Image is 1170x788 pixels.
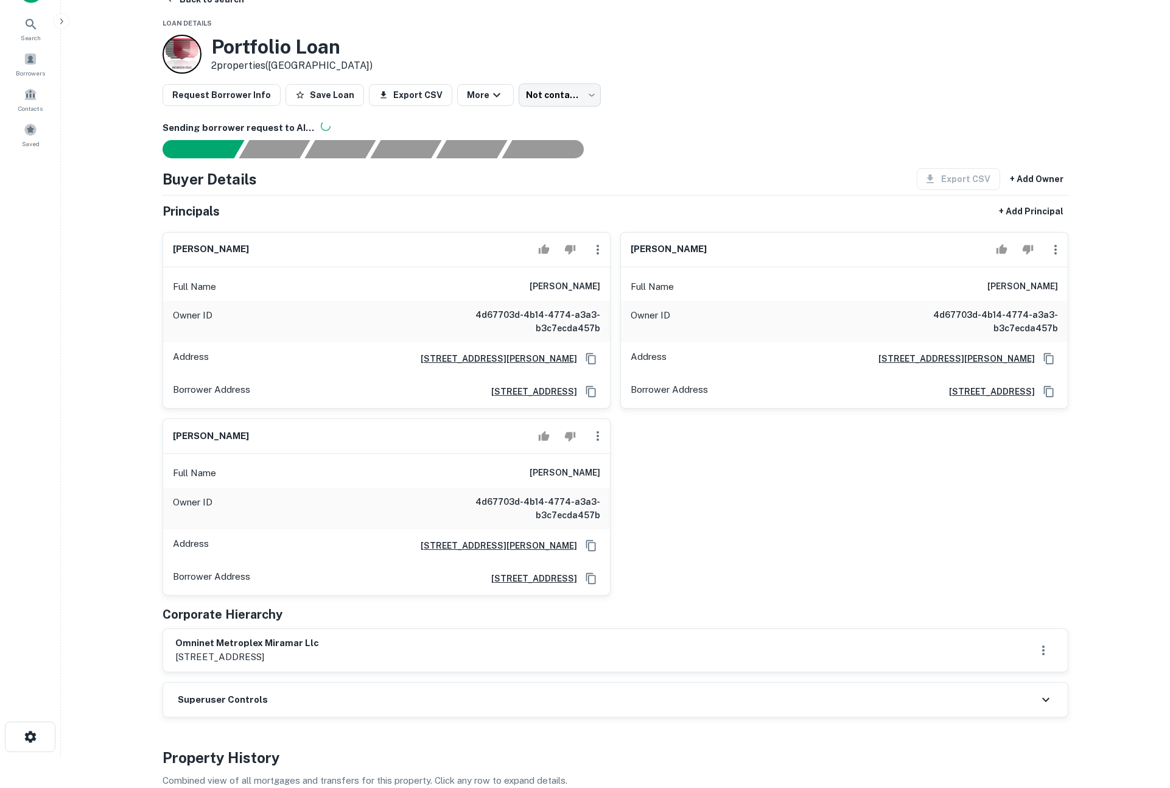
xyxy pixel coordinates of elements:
div: Not contacted [519,83,601,107]
h6: [PERSON_NAME] [987,280,1058,294]
h5: Corporate Hierarchy [163,605,282,624]
p: Borrower Address [173,382,250,401]
p: Address [173,350,209,368]
button: Reject [559,424,581,448]
button: Copy Address [1040,350,1058,368]
p: [STREET_ADDRESS] [175,650,319,664]
button: Copy Address [582,382,600,401]
p: Combined view of all mortgages and transfers for this property. Click any row to expand details. [163,773,1068,788]
a: [STREET_ADDRESS][PERSON_NAME] [411,352,577,365]
button: Request Borrower Info [163,84,281,106]
span: Borrowers [16,68,45,78]
p: Owner ID [173,308,212,335]
button: + Add Owner [1005,168,1068,190]
h4: Buyer Details [163,168,257,190]
h6: 4d67703d-4b14-4774-a3a3-b3c7ecda457b [912,308,1058,335]
p: Address [173,536,209,555]
button: Accept [533,237,555,262]
h6: omninet metroplex miramar llc [175,636,319,650]
p: Full Name [173,466,216,480]
a: Contacts [4,83,57,116]
button: Copy Address [582,350,600,368]
p: Owner ID [173,495,212,522]
h6: [PERSON_NAME] [530,280,600,294]
p: Full Name [173,280,216,294]
iframe: Chat Widget [1109,652,1170,710]
button: Accept [533,424,555,448]
span: Saved [22,139,40,149]
h6: [PERSON_NAME] [173,242,249,256]
div: Principals found, still searching for contact information. This may take time... [436,140,507,158]
div: Sending borrower request to AI... [148,140,239,158]
p: Address [631,350,667,368]
span: Search [21,33,41,43]
a: Borrowers [4,47,57,80]
button: Reject [559,237,581,262]
h6: 4d67703d-4b14-4774-a3a3-b3c7ecda457b [454,495,600,522]
p: Owner ID [631,308,670,335]
a: Search [4,12,57,45]
p: Full Name [631,280,674,294]
div: Your request is received and processing... [239,140,310,158]
span: Loan Details [163,19,212,27]
button: More [457,84,514,106]
h6: Superuser Controls [178,693,268,707]
button: Copy Address [582,569,600,588]
p: Borrower Address [173,569,250,588]
button: Reject [1017,237,1039,262]
span: Contacts [18,104,43,113]
h6: [PERSON_NAME] [631,242,707,256]
p: Borrower Address [631,382,708,401]
h3: Portfolio Loan [211,35,373,58]
a: [STREET_ADDRESS][PERSON_NAME] [869,352,1035,365]
a: [STREET_ADDRESS] [482,385,577,398]
button: + Add Principal [994,200,1068,222]
h6: Sending borrower request to AI... [163,121,1068,135]
a: [STREET_ADDRESS][PERSON_NAME] [411,539,577,552]
button: Export CSV [369,84,452,106]
button: Save Loan [285,84,364,106]
h6: [PERSON_NAME] [173,429,249,443]
button: Copy Address [1040,382,1058,401]
h6: [PERSON_NAME] [530,466,600,480]
p: 2 properties ([GEOGRAPHIC_DATA]) [211,58,373,73]
h4: Property History [163,747,1068,769]
div: Documents found, AI parsing details... [304,140,376,158]
a: [STREET_ADDRESS] [939,385,1035,398]
div: Principals found, AI now looking for contact information... [370,140,441,158]
a: [STREET_ADDRESS] [482,572,577,585]
a: Saved [4,118,57,151]
h5: Principals [163,202,220,220]
h6: 4d67703d-4b14-4774-a3a3-b3c7ecda457b [454,308,600,335]
div: AI fulfillment process complete. [502,140,598,158]
button: Accept [991,237,1012,262]
button: Copy Address [582,536,600,555]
